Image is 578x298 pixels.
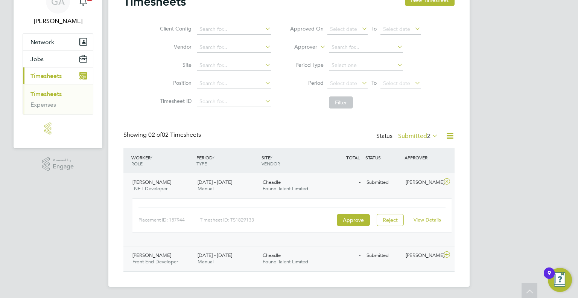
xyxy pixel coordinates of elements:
span: To [369,24,379,34]
button: Jobs [23,50,93,67]
span: Found Talent Limited [263,185,308,192]
div: Submitted [364,249,403,262]
a: View Details [414,217,441,223]
div: Timesheets [23,84,93,115]
span: Network [30,38,54,46]
div: - [324,249,364,262]
span: TYPE [196,160,207,167]
label: Timesheet ID [158,98,192,104]
span: Powered by [53,157,74,164]
button: Network [23,34,93,50]
span: 02 of [148,131,162,139]
span: Engage [53,164,74,170]
label: Period Type [290,61,324,68]
div: [PERSON_NAME] [403,249,442,262]
span: ROLE [131,160,143,167]
a: Timesheets [30,90,62,98]
input: Search for... [197,96,271,107]
span: Manual [198,185,214,192]
span: 02 Timesheets [148,131,201,139]
div: 9 [548,273,551,283]
span: / [271,154,272,160]
label: Period [290,79,324,86]
div: Status [376,131,440,142]
span: Timesheets [30,72,62,79]
span: 2 [427,132,430,140]
div: [PERSON_NAME] [403,176,442,189]
button: Open Resource Center, 9 new notifications [548,268,572,292]
span: Select date [383,26,410,32]
div: Placement ID: 157944 [138,214,200,226]
span: Jobs [30,55,44,63]
input: Search for... [197,60,271,71]
div: APPROVER [403,151,442,164]
img: engage-logo-retina.png [44,122,71,134]
span: / [213,154,214,160]
label: Approved On [290,25,324,32]
label: Client Config [158,25,192,32]
span: Front End Developer [132,258,178,265]
span: Manual [198,258,214,265]
div: PERIOD [195,151,260,170]
label: Submitted [398,132,438,140]
div: WORKER [129,151,195,170]
label: Approver [283,43,317,51]
span: / [151,154,152,160]
button: Reject [377,214,404,226]
span: Found Talent Limited [263,258,308,265]
span: Cheadle [263,252,281,258]
span: [PERSON_NAME] [132,179,171,185]
a: Go to home page [23,122,93,134]
div: Timesheet ID: TS1829133 [200,214,335,226]
span: Select date [330,26,357,32]
div: SITE [260,151,325,170]
span: [PERSON_NAME] [132,252,171,258]
label: Site [158,61,192,68]
span: Select date [383,80,410,87]
label: Vendor [158,43,192,50]
span: TOTAL [346,154,360,160]
span: Select date [330,80,357,87]
span: Cheadle [263,179,281,185]
div: Submitted [364,176,403,189]
input: Search for... [197,78,271,89]
label: Position [158,79,192,86]
button: Approve [337,214,370,226]
span: To [369,78,379,88]
button: Timesheets [23,67,93,84]
input: Select one [329,60,403,71]
div: - [324,176,364,189]
a: Expenses [30,101,56,108]
input: Search for... [197,42,271,53]
a: Powered byEngage [42,157,74,171]
input: Search for... [329,42,403,53]
span: [DATE] - [DATE] [198,179,232,185]
span: .NET Developer [132,185,167,192]
input: Search for... [197,24,271,35]
span: [DATE] - [DATE] [198,252,232,258]
button: Filter [329,96,353,109]
div: STATUS [364,151,403,164]
div: Showing [123,131,202,139]
span: Gary Allen [23,17,93,26]
span: VENDOR [262,160,280,167]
